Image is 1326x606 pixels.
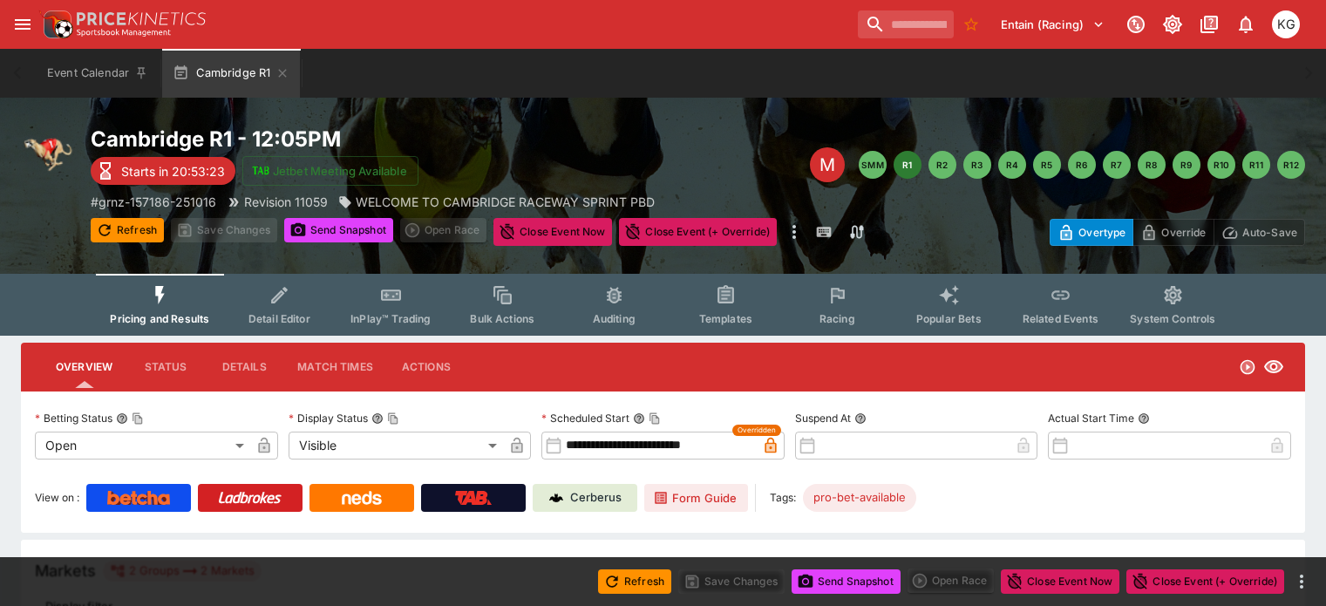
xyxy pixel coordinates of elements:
[1207,151,1235,179] button: R10
[289,411,368,426] p: Display Status
[91,126,799,153] h2: Copy To Clipboard
[77,29,171,37] img: Sportsbook Management
[963,151,991,179] button: R3
[598,569,671,594] button: Refresh
[738,425,776,436] span: Overridden
[1267,5,1305,44] button: Kevin Gutschlag
[593,312,636,325] span: Auditing
[1103,151,1131,179] button: R7
[1291,571,1312,592] button: more
[162,49,300,98] button: Cambridge R1
[1130,312,1215,325] span: System Controls
[1023,312,1098,325] span: Related Events
[957,10,985,38] button: No Bookmarks
[1050,219,1305,246] div: Start From
[784,218,805,246] button: more
[1068,151,1096,179] button: R6
[854,412,867,425] button: Suspend At
[107,491,170,505] img: Betcha
[248,312,310,325] span: Detail Editor
[1048,411,1134,426] p: Actual Start Time
[35,411,112,426] p: Betting Status
[570,489,622,507] p: Cerberus
[810,147,845,182] div: Edit Meeting
[205,346,283,388] button: Details
[803,489,916,507] span: pro-bet-available
[42,346,126,388] button: Overview
[803,484,916,512] div: Betting Target: cerberus
[859,151,1305,179] nav: pagination navigation
[1230,9,1261,40] button: Notifications
[387,346,466,388] button: Actions
[619,218,777,246] button: Close Event (+ Override)
[1132,219,1214,246] button: Override
[894,151,921,179] button: R1
[132,412,144,425] button: Copy To Clipboard
[252,162,269,180] img: jetbet-logo.svg
[649,412,661,425] button: Copy To Clipboard
[289,432,504,460] div: Visible
[1242,223,1297,242] p: Auto-Save
[998,151,1026,179] button: R4
[1033,151,1061,179] button: R5
[218,491,282,505] img: Ladbrokes
[470,312,534,325] span: Bulk Actions
[493,218,612,246] button: Close Event Now
[1126,569,1284,594] button: Close Event (+ Override)
[21,126,77,181] img: greyhound_racing.png
[7,9,38,40] button: open drawer
[1193,9,1225,40] button: Documentation
[1138,151,1166,179] button: R8
[990,10,1115,38] button: Select Tenant
[91,218,164,242] button: Refresh
[644,484,748,512] a: Form Guide
[35,432,250,460] div: Open
[121,162,225,180] p: Starts in 20:53:23
[1263,357,1284,378] svg: Visible
[699,312,752,325] span: Templates
[859,151,887,179] button: SMM
[96,274,1229,336] div: Event type filters
[541,411,629,426] p: Scheduled Start
[1157,9,1188,40] button: Toggle light/dark mode
[1242,151,1270,179] button: R11
[35,484,79,512] label: View on :
[116,412,128,425] button: Betting StatusCopy To Clipboard
[1001,569,1119,594] button: Close Event Now
[549,491,563,505] img: Cerberus
[633,412,645,425] button: Scheduled StartCopy To Clipboard
[1277,151,1305,179] button: R12
[242,156,418,186] button: Jetbet Meeting Available
[244,193,328,211] p: Revision 11059
[908,569,994,593] div: split button
[1214,219,1305,246] button: Auto-Save
[338,193,655,211] div: WELCOME TO CAMBRIDGE RACEWAY SPRINT PBD
[533,484,637,512] a: Cerberus
[1120,9,1152,40] button: Connected to PK
[350,312,431,325] span: InPlay™ Trading
[1078,223,1125,242] p: Overtype
[356,193,655,211] p: WELCOME TO CAMBRIDGE RACEWAY SPRINT PBD
[91,193,216,211] p: Copy To Clipboard
[77,12,206,25] img: PriceKinetics
[1050,219,1133,246] button: Overtype
[284,218,393,242] button: Send Snapshot
[342,491,381,505] img: Neds
[37,49,159,98] button: Event Calendar
[1161,223,1206,242] p: Override
[126,346,205,388] button: Status
[770,484,796,512] label: Tags:
[400,218,486,242] div: split button
[858,10,954,38] input: search
[283,346,387,388] button: Match Times
[371,412,384,425] button: Display StatusCopy To Clipboard
[38,7,73,42] img: PriceKinetics Logo
[1272,10,1300,38] div: Kevin Gutschlag
[387,412,399,425] button: Copy To Clipboard
[795,411,851,426] p: Suspend At
[455,491,492,505] img: TabNZ
[792,569,901,594] button: Send Snapshot
[110,312,209,325] span: Pricing and Results
[819,312,855,325] span: Racing
[928,151,956,179] button: R2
